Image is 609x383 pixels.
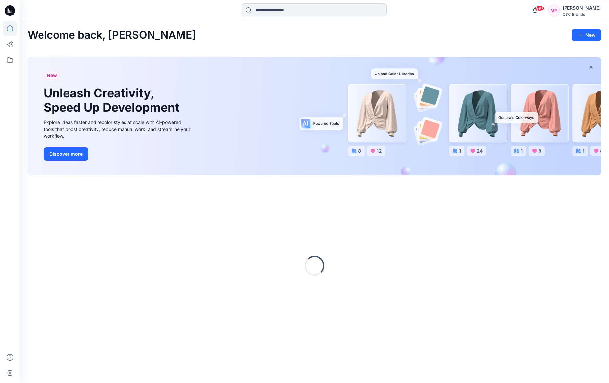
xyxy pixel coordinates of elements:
[47,72,57,79] span: New
[44,147,192,161] a: Discover more
[28,29,196,41] h2: Welcome back, [PERSON_NAME]
[563,4,601,12] div: [PERSON_NAME]
[563,12,601,17] div: CSC Brands
[44,147,88,161] button: Discover more
[44,119,192,139] div: Explore ideas faster and recolor styles at scale with AI-powered tools that boost creativity, red...
[535,6,544,11] span: 99+
[572,29,601,41] button: New
[548,5,560,16] div: VF
[44,86,182,114] h1: Unleash Creativity, Speed Up Development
